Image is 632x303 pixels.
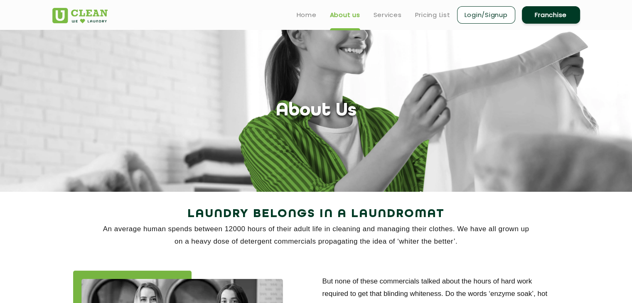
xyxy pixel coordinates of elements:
a: Services [374,10,402,20]
a: Login/Signup [457,6,515,24]
a: Franchise [522,6,580,24]
h2: Laundry Belongs in a Laundromat [52,204,580,224]
a: Pricing List [415,10,450,20]
a: About us [330,10,360,20]
a: Home [297,10,317,20]
p: An average human spends between 12000 hours of their adult life in cleaning and managing their cl... [52,223,580,248]
h1: About Us [276,100,357,122]
img: UClean Laundry and Dry Cleaning [52,8,108,23]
